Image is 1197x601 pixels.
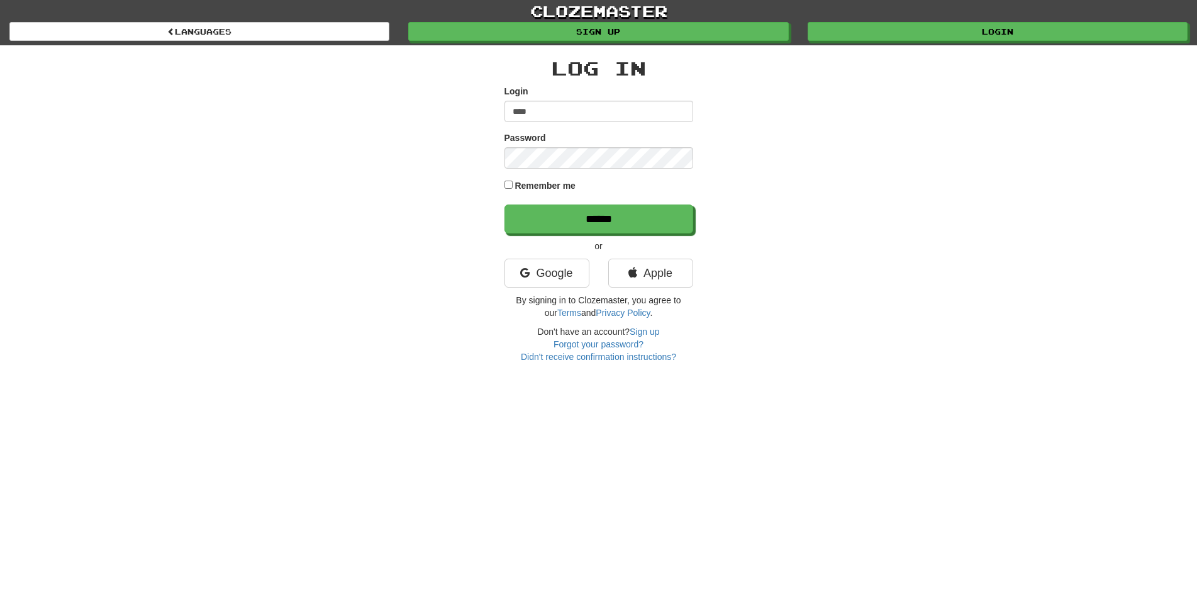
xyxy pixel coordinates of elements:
label: Login [504,85,528,98]
h2: Log In [504,58,693,79]
label: Password [504,132,546,144]
label: Remember me [515,179,576,192]
a: Forgot your password? [554,339,643,349]
a: Sign up [408,22,788,41]
a: Privacy Policy [596,308,650,318]
p: By signing in to Clozemaster, you agree to our and . [504,294,693,319]
div: Don't have an account? [504,325,693,363]
a: Terms [557,308,581,318]
a: Sign up [630,327,659,337]
p: or [504,240,693,252]
a: Languages [9,22,389,41]
a: Login [808,22,1188,41]
a: Apple [608,259,693,288]
a: Google [504,259,589,288]
a: Didn't receive confirmation instructions? [521,352,676,362]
